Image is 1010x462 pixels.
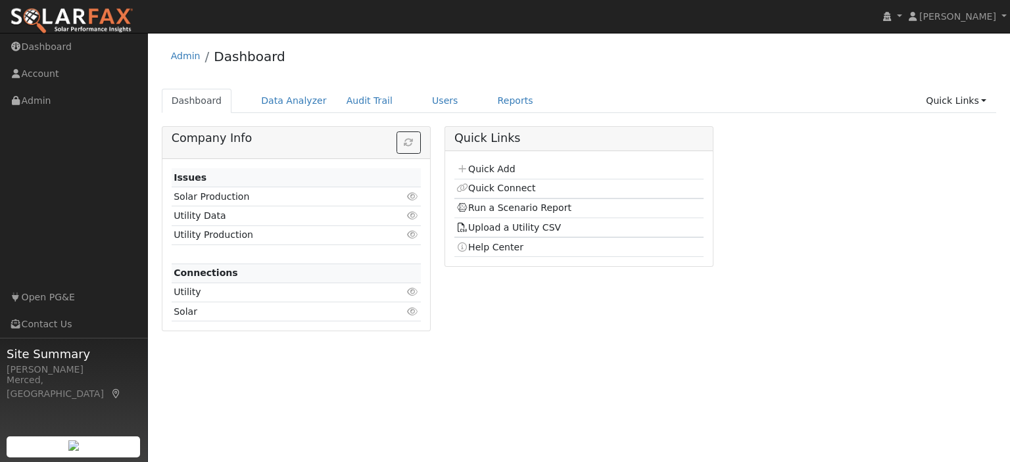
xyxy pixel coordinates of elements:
a: Admin [171,51,201,61]
span: [PERSON_NAME] [919,11,996,22]
a: Quick Links [916,89,996,113]
a: Help Center [456,242,523,252]
a: Upload a Utility CSV [456,222,561,233]
a: Users [422,89,468,113]
td: Utility Data [172,206,381,225]
strong: Issues [174,172,206,183]
td: Solar Production [172,187,381,206]
td: Utility Production [172,225,381,244]
a: Map [110,388,122,399]
a: Audit Trail [337,89,402,113]
a: Dashboard [162,89,232,113]
a: Dashboard [214,49,285,64]
a: Quick Connect [456,183,535,193]
i: Click to view [407,211,419,220]
h5: Company Info [172,131,421,145]
div: [PERSON_NAME] [7,363,141,377]
i: Click to view [407,287,419,296]
i: Click to view [407,307,419,316]
i: Click to view [407,230,419,239]
div: Merced, [GEOGRAPHIC_DATA] [7,373,141,401]
img: SolarFax [10,7,133,35]
a: Run a Scenario Report [456,202,571,213]
td: Utility [172,283,381,302]
span: Site Summary [7,345,141,363]
td: Solar [172,302,381,321]
strong: Connections [174,267,238,278]
a: Data Analyzer [251,89,337,113]
a: Quick Add [456,164,515,174]
img: retrieve [68,440,79,451]
a: Reports [488,89,543,113]
h5: Quick Links [454,131,704,145]
i: Click to view [407,192,419,201]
